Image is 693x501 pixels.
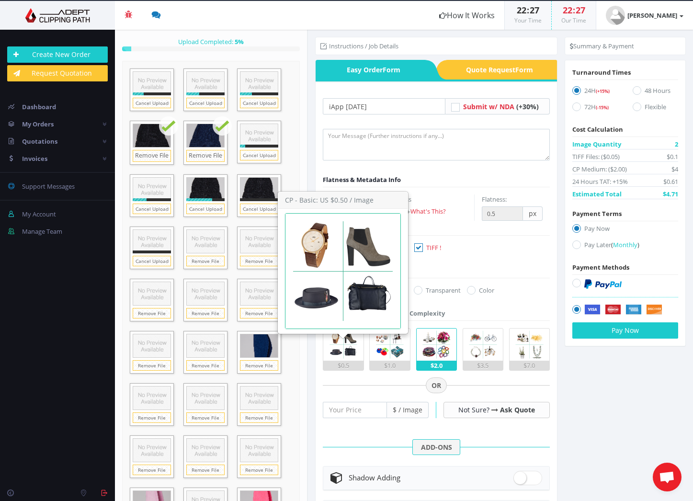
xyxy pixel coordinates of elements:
a: Cancel Upload [133,204,171,214]
button: Pay Now [572,322,678,339]
span: Support Messages [22,182,75,191]
a: Remove File [133,412,171,423]
div: $7.0 [510,361,549,370]
img: 1.png [328,329,360,361]
a: Ask Quote [500,405,535,414]
a: Easy OrderForm [316,60,424,80]
small: Your Time [514,16,542,24]
span: $0.1 [667,152,678,161]
span: Not Sure? [458,405,489,414]
a: Remove File [133,360,171,371]
li: Instructions / Job Details [320,41,398,51]
img: 1.png [285,214,400,329]
span: Payment Methods [572,263,629,272]
span: $4.71 [663,189,678,199]
img: Adept Graphics [7,8,108,23]
div: $3.5 [463,361,503,370]
label: 72H [572,102,618,115]
span: ADD-ONS [412,439,460,455]
span: TIFF Files: ($0.05) [572,152,620,161]
a: (+15%) [596,86,610,95]
span: 22 [517,4,526,16]
a: Remove File [186,465,225,475]
a: Remove File [186,360,225,371]
a: Cancel Upload [133,98,171,108]
a: (Monthly) [611,240,639,249]
a: Remove File [186,308,225,319]
a: Quote RequestForm [449,60,557,80]
label: 24H [572,86,618,99]
span: $4 [671,164,678,174]
span: 5 [235,37,238,46]
span: 2 [675,139,678,149]
label: Pay Later [572,240,678,253]
a: Remove File [186,150,225,162]
a: Remove File [240,360,278,371]
input: Your Order Title [323,98,445,114]
span: CP Medium: ($2.00) [572,164,627,174]
span: 27 [530,4,539,16]
a: Create New Order [7,46,108,63]
a: (-15%) [596,102,609,111]
li: Summary & Payment [570,41,634,51]
label: Color [467,285,494,295]
div: $2.0 [417,361,456,370]
span: Monthly [613,240,637,249]
label: 48 Hours [633,86,678,99]
span: OR [426,377,447,394]
label: Flatness: [482,194,507,204]
label: Flexible [633,102,678,115]
span: Quote Request [449,60,557,80]
img: PayPal [584,279,622,289]
label: Transparent [414,285,461,295]
div: $0.5 [323,361,363,370]
span: My Orders [22,120,54,128]
span: Dashboard [22,102,56,111]
a: Open chat [653,463,682,491]
a: Remove File [186,256,225,266]
a: Remove File [133,465,171,475]
a: Request Quotation [7,65,108,81]
i: Form [515,65,533,74]
img: user_default.jpg [606,6,625,25]
a: Remove File [133,150,171,162]
span: Estimated Total [572,189,622,199]
a: Remove File [240,412,278,423]
a: Cancel Upload [133,256,171,266]
img: 4.png [467,329,499,361]
span: Shadow Adding [349,473,400,482]
img: 5.png [513,329,545,361]
span: 27 [576,4,585,16]
span: Image Quantity [572,139,621,149]
span: Payment Terms [572,209,622,218]
span: Quotations [22,137,57,146]
span: $0.61 [663,177,678,186]
span: Manage Team [22,227,62,236]
a: Cancel Upload [186,98,225,108]
a: Remove File [186,412,225,423]
label: Pay Now [572,224,678,237]
a: Submit w/ NDA (+30%) [463,102,539,111]
span: Flatness & Metadata Info [323,175,401,184]
a: Cancel Upload [186,204,225,214]
span: TIFF ! [426,243,441,252]
a: Remove File [240,308,278,319]
span: : [526,4,530,16]
small: Our Time [561,16,586,24]
span: (+15%) [596,88,610,94]
a: [PERSON_NAME] [596,1,693,30]
a: Remove File [240,465,278,475]
strong: % [233,37,244,46]
strong: [PERSON_NAME] [627,11,677,20]
span: : [572,4,576,16]
h3: CP - Basic: US $0.50 / Image [278,192,408,209]
a: Remove File [240,256,278,266]
img: 2.png [374,329,406,361]
div: $1.0 [370,361,409,370]
span: My Account [22,210,56,218]
span: 24 Hours TAT: +15% [572,177,628,186]
span: Cost Calculation [572,125,623,134]
span: Invoices [22,154,47,163]
a: Cancel Upload [240,98,278,108]
img: 3.png [420,329,453,361]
